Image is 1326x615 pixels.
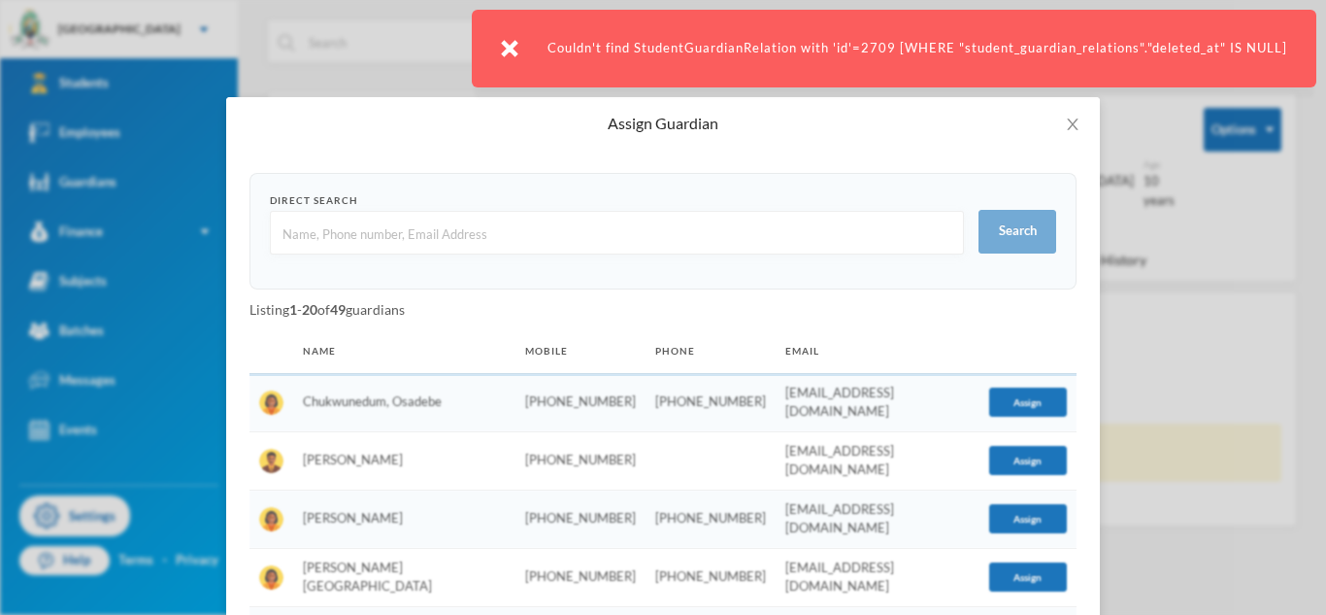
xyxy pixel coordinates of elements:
td: [EMAIL_ADDRESS][DOMAIN_NAME] [776,548,979,606]
td: [PHONE_NUMBER] [515,431,646,490]
td: [PERSON_NAME] [293,490,515,548]
b: 1 [289,301,297,318]
td: [EMAIL_ADDRESS][DOMAIN_NAME] [776,373,979,431]
td: [PHONE_NUMBER] [515,490,646,548]
button: Assign [989,504,1067,533]
img: GUARDIAN [259,507,283,531]
th: Email [776,329,979,373]
td: [PHONE_NUMBER] [646,490,776,548]
input: Name, Phone number, Email Address [281,212,953,256]
td: [PHONE_NUMBER] [646,548,776,606]
div: Direct Search [270,193,964,208]
td: Chukwunedum, Osadebe [293,373,515,431]
button: Close [1045,97,1100,152]
th: Phone [646,329,776,373]
img: GUARDIAN [259,449,283,473]
div: Couldn't find StudentGuardianRelation with 'id'=2709 [WHERE "student_guardian_relations"."deleted... [472,10,1316,87]
img: GUARDIAN [259,565,283,590]
td: [PHONE_NUMBER] [515,548,646,606]
img: GUARDIAN [259,391,283,415]
button: Search [978,210,1056,254]
i: icon: close [1065,117,1080,132]
button: Assign [989,446,1067,475]
td: [EMAIL_ADDRESS][DOMAIN_NAME] [776,490,979,548]
button: Assign [989,563,1067,592]
div: Assign Guardian [249,113,1077,134]
b: 49 [330,301,346,318]
td: [PHONE_NUMBER] [646,373,776,431]
td: [PHONE_NUMBER] [515,373,646,431]
th: Mobile [515,329,646,373]
th: Name [293,329,515,373]
button: Assign [989,388,1067,417]
span: Listing - of guardians [249,301,405,318]
td: [PERSON_NAME][GEOGRAPHIC_DATA] [293,548,515,606]
td: [PERSON_NAME] [293,431,515,490]
td: [EMAIL_ADDRESS][DOMAIN_NAME] [776,431,979,490]
b: 20 [302,301,317,318]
